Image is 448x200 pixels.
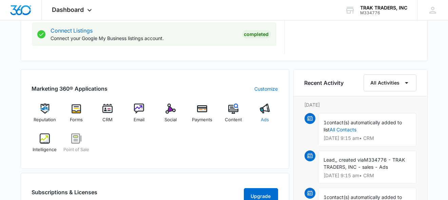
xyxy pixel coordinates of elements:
span: Forms [70,116,83,123]
span: Dashboard [52,6,84,13]
p: Connect your Google My Business listings account. [51,35,237,42]
a: All Contacts [330,127,357,132]
div: account id [360,11,407,15]
span: Reputation [34,116,56,123]
a: Content [220,104,247,128]
div: account name [360,5,407,11]
a: Social [158,104,184,128]
span: 1 [324,194,327,200]
span: M334776 - TRAK TRADERS, INC - sales - Ads [324,157,405,170]
a: Ads [252,104,278,128]
h2: Marketing 360® Applications [32,85,108,93]
span: Social [164,116,177,123]
p: [DATE] 9:15 am • CRM [324,173,411,178]
a: Intelligence [32,133,58,158]
a: Point of Sale [63,133,89,158]
span: Intelligence [33,146,57,153]
span: Payments [192,116,212,123]
span: Point of Sale [63,146,89,153]
span: Email [134,116,144,123]
span: 1 [324,120,327,125]
a: Customize [255,85,278,92]
a: Reputation [32,104,58,128]
p: [DATE] [305,101,416,108]
a: Connect Listings [51,27,93,34]
a: Forms [63,104,89,128]
span: Ads [261,116,269,123]
a: Payments [189,104,215,128]
span: Content [225,116,242,123]
div: Completed [242,30,271,38]
span: , created via [336,157,364,163]
a: CRM [95,104,121,128]
span: Lead, [324,157,336,163]
button: All Activities [364,74,416,91]
p: [DATE] 9:15 am • CRM [324,136,411,141]
a: Email [126,104,152,128]
span: contact(s) automatically added to list [324,120,402,132]
span: CRM [102,116,113,123]
h6: Recent Activity [305,79,344,87]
